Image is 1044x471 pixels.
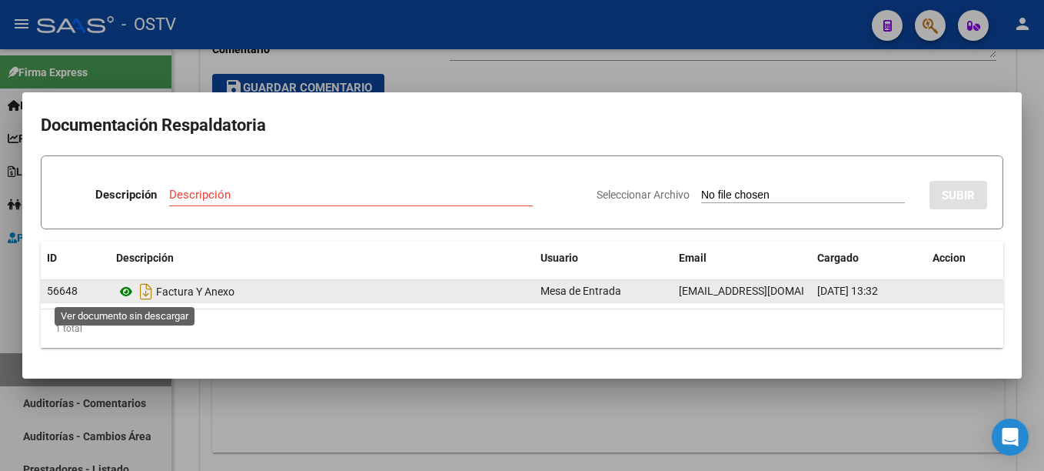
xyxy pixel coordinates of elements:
span: Email [679,252,707,264]
p: Descripción [95,186,157,204]
span: Seleccionar Archivo [597,189,690,201]
div: 1 total [41,309,1003,348]
span: [DATE] 13:32 [817,285,878,297]
datatable-header-cell: Cargado [811,242,926,275]
span: SUBIR [942,189,975,202]
h2: Documentación Respaldatoria [41,111,1003,140]
span: [EMAIL_ADDRESS][DOMAIN_NAME] [679,285,849,297]
datatable-header-cell: Usuario [534,242,673,275]
datatable-header-cell: Accion [926,242,1003,275]
div: Factura Y Anexo [116,279,528,304]
datatable-header-cell: ID [41,242,110,275]
i: Descargar documento [136,279,156,304]
datatable-header-cell: Email [673,242,811,275]
span: ID [47,252,57,264]
span: Mesa de Entrada [540,285,621,297]
span: Descripción [116,252,174,264]
span: Cargado [817,252,859,264]
span: Accion [933,252,966,264]
span: 56648 [47,285,78,297]
div: Open Intercom Messenger [992,419,1029,456]
span: Usuario [540,252,578,264]
button: SUBIR [929,181,987,209]
datatable-header-cell: Descripción [110,242,534,275]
